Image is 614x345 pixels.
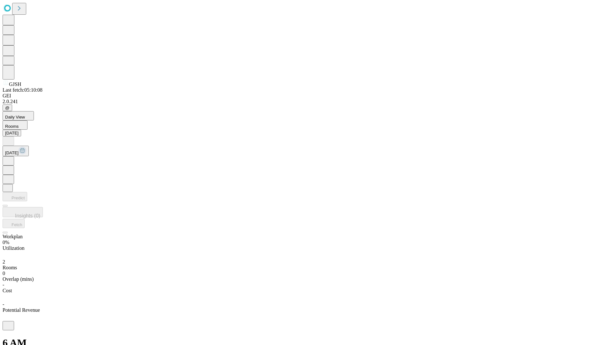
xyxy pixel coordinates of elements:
button: Rooms [3,120,28,130]
span: - [3,282,4,287]
span: Workplan [3,234,23,239]
div: 2.0.241 [3,99,611,104]
button: [DATE] [3,146,29,156]
span: GJSH [9,81,21,87]
span: Last fetch: 05:10:08 [3,87,43,93]
button: @ [3,104,12,111]
span: [DATE] [5,150,19,155]
div: GEI [3,93,611,99]
span: 2 [3,259,5,264]
span: Potential Revenue [3,307,40,313]
button: Predict [3,192,27,201]
span: Insights (0) [15,213,40,218]
span: - [3,302,4,307]
button: Fetch [3,219,25,228]
span: 0 [3,271,5,276]
span: Rooms [3,265,17,270]
button: Daily View [3,111,34,120]
span: Rooms [5,124,19,129]
span: Utilization [3,245,24,251]
span: Cost [3,288,12,293]
span: Daily View [5,115,25,119]
button: Insights (0) [3,207,43,217]
span: 0% [3,240,9,245]
span: Overlap (mins) [3,276,34,282]
button: [DATE] [3,130,21,136]
span: @ [5,105,10,110]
